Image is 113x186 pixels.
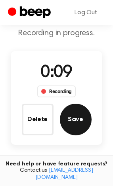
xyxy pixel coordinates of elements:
a: Beep [8,5,53,21]
div: Recording [37,85,76,97]
button: Delete Audio Record [22,104,54,135]
span: Contact us [5,167,108,181]
p: Recording in progress. [6,28,107,38]
span: 0:09 [40,65,72,81]
button: Save Audio Record [60,104,92,135]
a: [EMAIL_ADDRESS][DOMAIN_NAME] [36,168,93,180]
a: Log Out [67,3,105,22]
